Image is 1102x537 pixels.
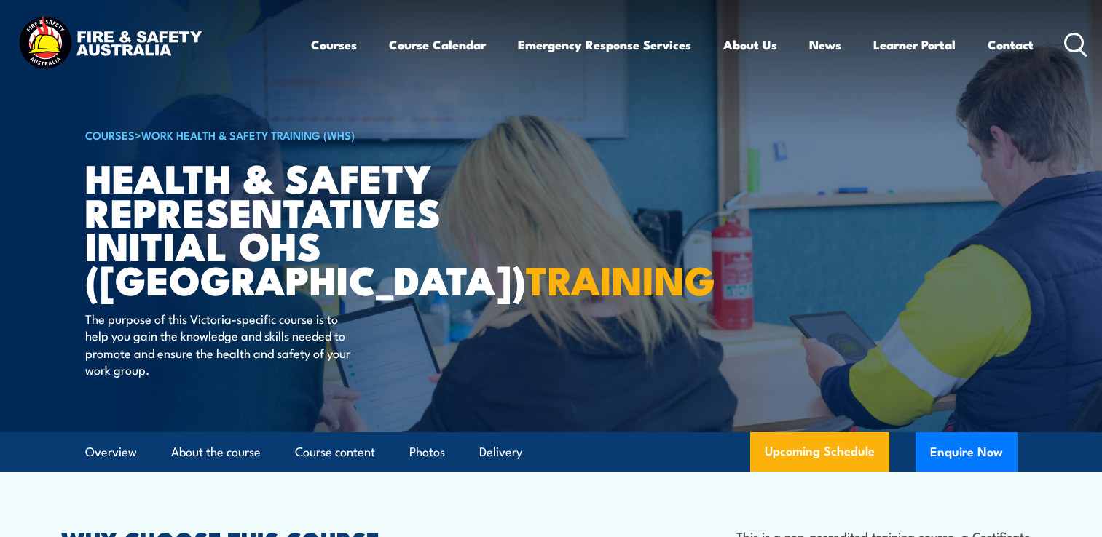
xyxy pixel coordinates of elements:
a: Overview [85,433,137,472]
a: About the course [171,433,261,472]
a: News [809,25,841,64]
a: About Us [723,25,777,64]
a: Work Health & Safety Training (WHS) [141,127,355,143]
a: Upcoming Schedule [750,432,889,472]
h6: > [85,126,445,143]
a: Delivery [479,433,522,472]
h1: Health & Safety Representatives Initial OHS ([GEOGRAPHIC_DATA]) [85,160,445,296]
a: Photos [409,433,445,472]
p: The purpose of this Victoria-specific course is to help you gain the knowledge and skills needed ... [85,310,351,378]
a: Learner Portal [873,25,956,64]
a: Emergency Response Services [518,25,691,64]
a: Course Calendar [389,25,486,64]
a: Courses [311,25,357,64]
a: Course content [295,433,375,472]
strong: TRAINING [526,248,715,309]
a: COURSES [85,127,135,143]
a: Contact [988,25,1034,64]
button: Enquire Now [916,432,1018,472]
